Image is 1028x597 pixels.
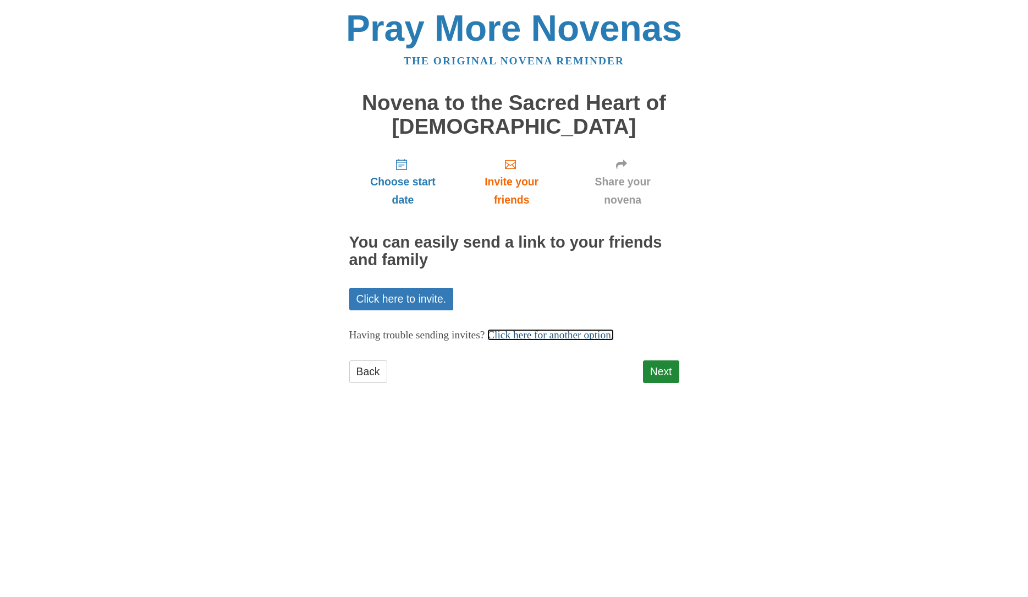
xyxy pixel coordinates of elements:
[643,360,679,383] a: Next
[404,55,624,67] a: The original novena reminder
[457,149,566,215] a: Invite your friends
[349,288,454,310] a: Click here to invite.
[567,149,679,215] a: Share your novena
[487,329,614,341] a: Click here for another option.
[349,329,485,341] span: Having trouble sending invites?
[349,149,457,215] a: Choose start date
[349,360,387,383] a: Back
[349,91,679,138] h1: Novena to the Sacred Heart of [DEMOGRAPHIC_DATA]
[468,173,555,209] span: Invite your friends
[346,8,682,48] a: Pray More Novenas
[578,173,668,209] span: Share your novena
[360,173,446,209] span: Choose start date
[349,234,679,269] h2: You can easily send a link to your friends and family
